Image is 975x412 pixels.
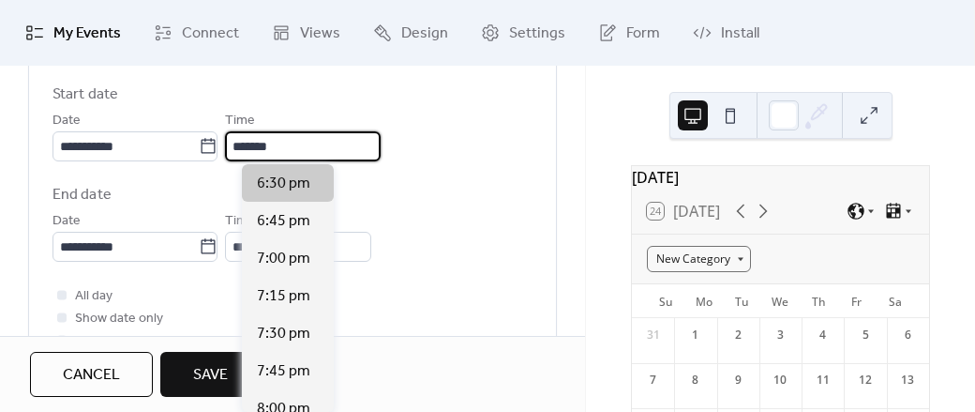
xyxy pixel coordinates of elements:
div: 1 [687,327,704,343]
div: Mo [685,284,724,318]
a: Connect [140,8,253,58]
div: 13 [899,372,916,389]
div: 3 [772,327,788,343]
div: 2 [729,327,746,343]
a: Design [359,8,462,58]
span: Cancel [63,364,120,387]
div: End date [52,184,112,206]
div: 12 [857,372,874,389]
div: 10 [772,372,788,389]
div: 8 [687,372,704,389]
div: 4 [815,327,832,343]
a: My Events [11,8,135,58]
span: 7:15 pm [257,285,310,308]
a: Views [258,8,354,58]
div: 6 [899,327,916,343]
div: 31 [645,327,662,343]
div: 5 [857,327,874,343]
span: Save [193,364,228,387]
span: Design [401,23,448,45]
span: My Events [53,23,121,45]
div: Fr [838,284,877,318]
span: 7:00 pm [257,248,310,270]
span: Form [626,23,660,45]
button: Cancel [30,352,153,397]
span: All day [75,285,112,308]
div: Start date [52,84,118,106]
span: Hide end time [75,330,157,353]
div: Tu [723,284,761,318]
span: Date [52,110,81,132]
div: Su [647,284,685,318]
span: 7:45 pm [257,360,310,383]
span: Time [225,210,255,233]
span: 7:30 pm [257,323,310,345]
div: We [761,284,800,318]
span: Date and time [52,50,148,72]
span: 6:30 pm [257,173,310,195]
a: Install [679,8,773,58]
span: 6:45 pm [257,210,310,233]
span: Show date only [75,308,163,330]
div: [DATE] [632,166,929,189]
span: Time [225,110,255,132]
div: 11 [815,372,832,389]
span: Date [52,210,81,233]
div: 9 [729,372,746,389]
div: Th [800,284,838,318]
span: Connect [182,23,239,45]
span: Settings [509,23,565,45]
div: Sa [876,284,914,318]
a: Settings [467,8,579,58]
button: Save [160,352,261,397]
div: 7 [645,372,662,389]
span: Views [300,23,340,45]
a: Form [584,8,674,58]
span: Install [721,23,759,45]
